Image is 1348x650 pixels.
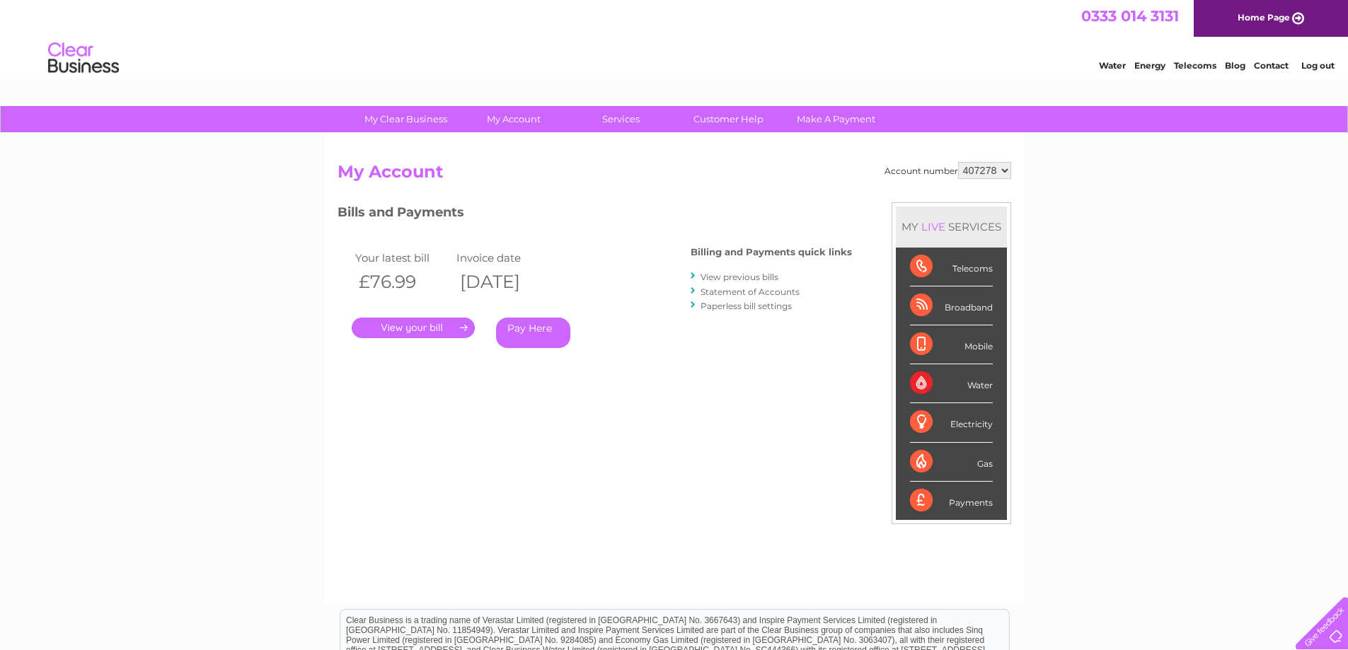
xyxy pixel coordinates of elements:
[910,248,993,286] div: Telecoms
[453,248,555,267] td: Invoice date
[910,325,993,364] div: Mobile
[340,8,1009,69] div: Clear Business is a trading name of Verastar Limited (registered in [GEOGRAPHIC_DATA] No. 3667643...
[701,272,778,282] a: View previous bills
[1099,60,1126,71] a: Water
[701,286,800,297] a: Statement of Accounts
[352,318,475,338] a: .
[1301,60,1335,71] a: Log out
[910,286,993,325] div: Broadband
[910,482,993,520] div: Payments
[701,301,792,311] a: Paperless bill settings
[691,247,852,257] h4: Billing and Payments quick links
[455,106,572,132] a: My Account
[885,162,1011,179] div: Account number
[1254,60,1289,71] a: Contact
[347,106,464,132] a: My Clear Business
[910,403,993,442] div: Electricity
[338,202,852,227] h3: Bills and Payments
[910,364,993,403] div: Water
[563,106,679,132] a: Services
[918,220,948,233] div: LIVE
[338,162,1011,189] h2: My Account
[1225,60,1245,71] a: Blog
[496,318,570,348] a: Pay Here
[910,443,993,482] div: Gas
[352,248,454,267] td: Your latest bill
[453,267,555,296] th: [DATE]
[896,207,1007,247] div: MY SERVICES
[1081,7,1179,25] a: 0333 014 3131
[352,267,454,296] th: £76.99
[778,106,894,132] a: Make A Payment
[670,106,787,132] a: Customer Help
[1134,60,1165,71] a: Energy
[1174,60,1216,71] a: Telecoms
[47,37,120,80] img: logo.png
